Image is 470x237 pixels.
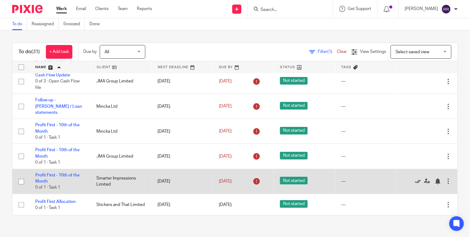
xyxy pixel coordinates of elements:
[219,79,232,83] span: [DATE]
[260,7,315,13] input: Search
[341,153,390,159] div: ---
[152,194,213,215] td: [DATE]
[118,6,128,12] a: Team
[90,194,151,215] td: Stickers and That Limited
[56,6,67,12] a: Work
[341,103,390,110] div: ---
[63,18,85,30] a: Snoozed
[90,144,151,169] td: JMA Group Limited
[35,160,60,165] span: 0 of 1 · Task 1
[341,65,352,69] span: Tags
[360,50,386,54] span: View Settings
[405,6,438,12] p: [PERSON_NAME]
[152,119,213,144] td: [DATE]
[35,135,60,140] span: 0 of 1 · Task 1
[341,202,390,208] div: ---
[280,77,308,85] span: Not started
[280,200,308,208] span: Not started
[35,123,80,133] a: Profit First - 10th of the Month
[415,178,424,184] a: Mark as done
[318,50,337,54] span: Filter
[32,18,59,30] a: Reassigned
[90,169,151,194] td: Smarter Impressions Limited
[219,179,232,183] span: [DATE]
[46,45,72,59] a: + Add task
[35,173,80,183] a: Profit First - 10th of the Month
[280,177,308,184] span: Not started
[12,5,43,13] img: Pixie
[35,73,70,77] a: Cash Flow Update
[152,94,213,119] td: [DATE]
[219,154,232,159] span: [DATE]
[90,94,151,119] td: Mincka Ltd
[35,98,82,115] a: Follow up - [PERSON_NAME] / Loan statements
[95,6,109,12] a: Clients
[348,7,371,11] span: Get Support
[90,69,151,94] td: JMA Group Limited
[35,186,60,190] span: 0 of 1 · Task 1
[152,169,213,194] td: [DATE]
[90,119,151,144] td: Mincka Ltd
[219,129,232,134] span: [DATE]
[83,49,97,55] p: Due by
[219,203,232,207] span: [DATE]
[31,49,40,54] span: (31)
[280,152,308,159] span: Not started
[152,144,213,169] td: [DATE]
[219,104,232,109] span: [DATE]
[152,69,213,94] td: [DATE]
[441,4,451,14] img: svg%3E
[12,18,27,30] a: To do
[337,50,347,54] a: Clear
[35,200,76,204] a: Profit First Allocation
[89,18,104,30] a: Done
[396,50,430,54] span: Select saved view
[76,6,86,12] a: Email
[35,79,80,90] span: 0 of 3 · Open Cash Flow file
[137,6,152,12] a: Reports
[327,50,332,54] span: (1)
[19,49,40,55] h1: To do
[341,128,390,134] div: ---
[341,78,390,84] div: ---
[341,178,390,184] div: ---
[280,127,308,134] span: Not started
[35,148,80,158] a: Profit First - 10th of the Month
[35,206,60,210] span: 0 of 1 · Task 1
[105,50,109,54] span: All
[280,102,308,110] span: Not started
